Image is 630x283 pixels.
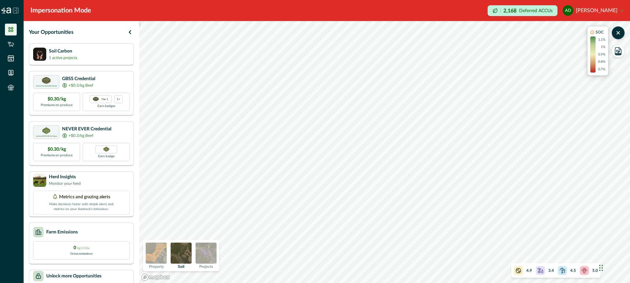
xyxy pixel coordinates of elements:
p: 4.5 [570,268,576,273]
p: 0.8% [598,59,605,64]
p: Farm Emissions [46,229,78,236]
p: $0.30/kg [48,146,66,153]
img: soil preview [171,243,192,264]
p: 0.7% [598,67,605,72]
p: Metrics and grazing alerts [59,194,110,201]
div: Drag [599,258,603,278]
p: Make decisions faster with simple alerts and metrics on your livestock’s behaviour. [49,201,114,212]
img: property preview [146,243,167,264]
p: Greenham NEVER EVER Beef Program [36,136,57,137]
p: 1% [601,45,605,50]
div: Impersonation Mode [31,6,91,15]
p: Projects [199,265,213,269]
p: Tier 1 [101,97,108,101]
p: 2,168 [503,8,516,13]
p: +$0.3/kg Beef [69,133,93,139]
button: alan deen[PERSON_NAME] [563,3,623,18]
img: Logo [1,8,11,13]
img: certification logo [93,97,99,101]
p: 5.0 [592,268,598,273]
p: GBSS Credential [62,76,95,82]
p: SOC [596,29,604,35]
p: Premiums on produce [41,153,73,158]
p: +$0.3/kg Beef [69,82,93,88]
p: 1 active projects [49,55,77,61]
p: Earn badge [98,153,115,159]
p: $0.30/kg [48,96,66,103]
p: Earn badges [97,103,115,109]
p: Soil Carbon [49,48,77,55]
img: projects preview [196,243,217,264]
p: Property [149,265,164,269]
iframe: Chat Widget [597,251,630,283]
p: 4.9 [526,268,532,273]
p: Monitor your herd [49,181,81,186]
p: 1+ [117,97,120,101]
div: more credentials avaialble [114,95,123,103]
p: Gross emissions [70,251,93,256]
p: 0.9% [598,52,605,57]
img: certification logo [42,127,51,134]
p: Greenham Beef Sustainability Standard [36,85,57,87]
img: Greenham NEVER EVER certification badge [103,147,109,152]
p: Soil [178,265,184,269]
p: 1.1% [598,37,605,42]
p: Premiums on produce [41,103,73,108]
span: kg CO2e [77,247,90,250]
p: 3.4 [548,268,554,273]
p: Your Opportunities [29,28,73,36]
p: Deferred ACCUs [519,8,553,13]
p: Unlock more Opportunities [46,273,101,280]
p: Herd Insights [49,174,81,181]
p: 0 [73,245,90,251]
p: NEVER EVER Credential [62,126,111,133]
a: Mapbox logo [141,273,170,281]
img: certification logo [42,77,51,84]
